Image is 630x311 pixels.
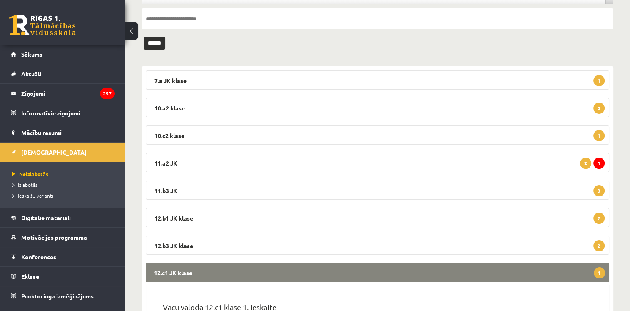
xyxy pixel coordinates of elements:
span: 3 [593,185,605,196]
span: Digitālie materiāli [21,214,71,221]
a: Proktoringa izmēģinājums [11,286,115,306]
a: [DEMOGRAPHIC_DATA] [11,143,115,162]
span: 1 [593,158,605,169]
span: Izlabotās [12,181,37,188]
a: Informatīvie ziņojumi [11,103,115,123]
span: 3 [593,103,605,114]
span: Proktoringa izmēģinājums [21,292,94,300]
span: 1 [593,130,605,141]
span: Mācību resursi [21,129,62,136]
a: Digitālie materiāli [11,208,115,227]
a: Sākums [11,45,115,64]
span: Ieskaišu varianti [12,192,53,199]
legend: 10.a2 klase [146,98,609,117]
span: Sākums [21,50,42,58]
a: Ziņojumi257 [11,84,115,103]
legend: 12.b3 JK klase [146,236,609,255]
a: Aktuāli [11,64,115,83]
legend: 12.c1 JK klase [146,263,609,282]
a: Mācību resursi [11,123,115,142]
a: Ieskaišu varianti [12,192,117,199]
span: 2 [580,158,591,169]
a: Neizlabotās [12,170,117,178]
legend: 10.c2 klase [146,125,609,145]
span: 2 [593,240,605,251]
a: Rīgas 1. Tālmācības vidusskola [9,15,76,35]
legend: Ziņojumi [21,84,115,103]
span: Motivācijas programma [21,233,87,241]
span: Eklase [21,273,39,280]
legend: 7.a JK klase [146,70,609,90]
span: 1 [594,267,605,278]
span: Neizlabotās [12,171,48,177]
a: Motivācijas programma [11,228,115,247]
legend: Informatīvie ziņojumi [21,103,115,123]
span: 7 [593,213,605,224]
span: [DEMOGRAPHIC_DATA] [21,148,87,156]
legend: 12.b1 JK klase [146,208,609,227]
a: Eklase [11,267,115,286]
legend: 11.a2 JK [146,153,609,172]
span: 1 [593,75,605,86]
i: 257 [100,88,115,99]
a: Izlabotās [12,181,117,188]
span: Konferences [21,253,56,261]
span: Aktuāli [21,70,41,78]
legend: 11.b3 JK [146,181,609,200]
a: Konferences [11,247,115,266]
